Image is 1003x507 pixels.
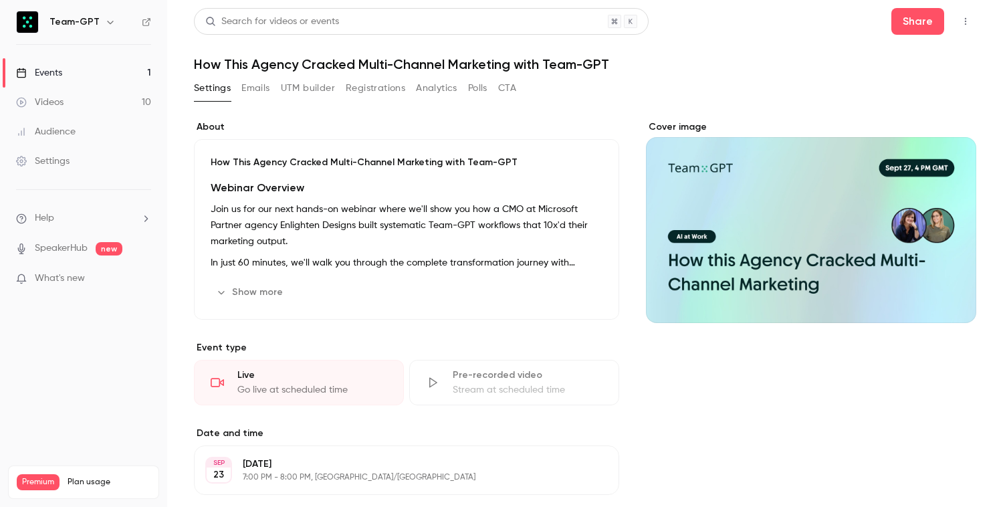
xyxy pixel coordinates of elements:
div: Live [237,369,387,382]
div: Stream at scheduled time [453,383,602,397]
div: Search for videos or events [205,15,339,29]
button: Share [891,8,944,35]
span: What's new [35,272,85,286]
p: 23 [213,468,224,482]
p: Join us for our next hands-on webinar where we'll show you how a CMO at Microsoft Partner agency ... [211,201,602,249]
div: Audience [16,125,76,138]
div: Pre-recorded video [453,369,602,382]
button: Settings [194,78,231,99]
p: [DATE] [243,458,548,471]
button: Analytics [416,78,457,99]
a: SpeakerHub [35,241,88,256]
span: Plan usage [68,477,150,488]
button: Registrations [346,78,405,99]
h1: How This Agency Cracked Multi-Channel Marketing with Team-GPT [194,56,976,72]
button: Show more [211,282,291,303]
span: new [96,242,122,256]
label: About [194,120,619,134]
div: SEP [207,458,231,468]
label: Cover image [646,120,976,134]
iframe: Noticeable Trigger [135,273,151,285]
div: Pre-recorded videoStream at scheduled time [409,360,619,405]
button: Emails [241,78,269,99]
span: Premium [17,474,60,490]
label: Date and time [194,427,619,440]
p: 7:00 PM - 8:00 PM, [GEOGRAPHIC_DATA]/[GEOGRAPHIC_DATA] [243,472,548,483]
div: Events [16,66,62,80]
h2: Webinar Overview [211,180,602,196]
li: help-dropdown-opener [16,211,151,225]
h6: Team-GPT [49,15,100,29]
div: LiveGo live at scheduled time [194,360,404,405]
button: UTM builder [281,78,335,99]
p: Event type [194,341,619,354]
img: Team-GPT [17,11,38,33]
div: Videos [16,96,64,109]
div: Settings [16,155,70,168]
button: Polls [468,78,487,99]
button: CTA [498,78,516,99]
p: How This Agency Cracked Multi-Channel Marketing with Team-GPT [211,156,602,169]
section: Cover image [646,120,976,323]
span: Help [35,211,54,225]
p: In just 60 minutes, we'll walk you through the complete transformation journey with [PERSON_NAME]... [211,255,602,271]
div: Go live at scheduled time [237,383,387,397]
